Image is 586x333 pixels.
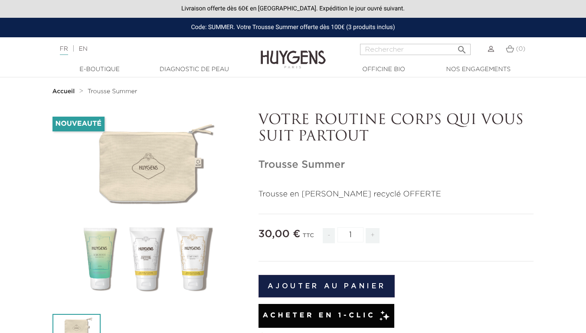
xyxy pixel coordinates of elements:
[337,227,363,242] input: Quantité
[435,65,522,74] a: Nos engagements
[56,65,143,74] a: E-Boutique
[366,228,380,243] span: +
[60,46,68,55] a: FR
[56,44,238,54] div: |
[303,226,314,250] div: TTC
[79,46,87,52] a: EN
[259,159,534,171] h1: Trousse Summer
[360,44,471,55] input: Rechercher
[259,112,534,146] p: VOTRE ROUTINE CORPS QUI VOUS SUIT PARTOUT
[259,275,395,297] button: Ajouter au panier
[52,117,105,131] li: Nouveauté
[88,88,137,95] a: Trousse Summer
[52,88,77,95] a: Accueil
[261,36,326,70] img: Huygens
[457,42,467,52] i: 
[340,65,427,74] a: Officine Bio
[259,189,534,200] p: Trousse en [PERSON_NAME] recyclé OFFERTE
[454,41,470,53] button: 
[259,229,301,239] span: 30,00 €
[323,228,335,243] span: -
[516,46,525,52] span: (0)
[52,88,75,95] strong: Accueil
[151,65,238,74] a: Diagnostic de peau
